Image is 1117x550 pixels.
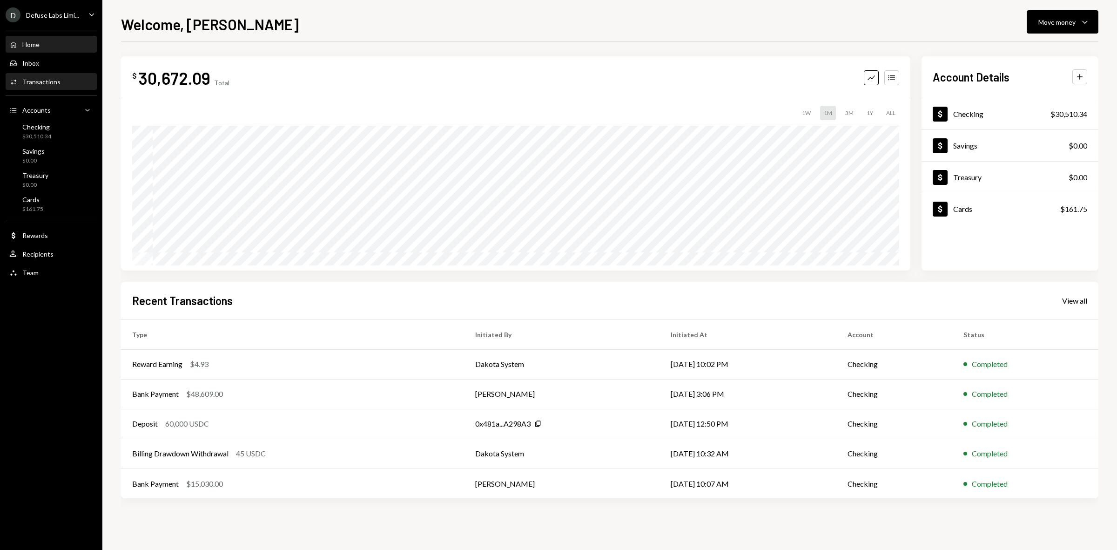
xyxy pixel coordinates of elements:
[836,319,952,349] th: Account
[236,448,266,459] div: 45 USDC
[214,79,229,87] div: Total
[836,349,952,379] td: Checking
[820,106,836,120] div: 1M
[6,144,97,167] a: Savings$0.00
[922,98,1098,129] a: Checking$30,510.34
[972,359,1008,370] div: Completed
[1060,204,1087,215] div: $161.75
[22,59,39,67] div: Inbox
[6,36,97,53] a: Home
[6,245,97,262] a: Recipients
[121,319,464,349] th: Type
[186,478,223,489] div: $15,030.00
[22,171,48,179] div: Treasury
[22,147,45,155] div: Savings
[132,359,182,370] div: Reward Earning
[139,68,210,88] div: 30,672.09
[6,120,97,143] a: Checking$30,510.34
[836,439,952,469] td: Checking
[922,162,1098,193] a: Treasury$0.00
[22,41,40,48] div: Home
[953,109,983,118] div: Checking
[1062,296,1087,306] div: View all
[464,319,659,349] th: Initiated By
[659,319,836,349] th: Initiated At
[953,204,972,213] div: Cards
[922,130,1098,161] a: Savings$0.00
[659,439,836,469] td: [DATE] 10:32 AM
[22,269,39,277] div: Team
[972,478,1008,489] div: Completed
[882,106,899,120] div: ALL
[132,293,233,308] h2: Recent Transactions
[933,69,1009,85] h2: Account Details
[6,169,97,191] a: Treasury$0.00
[953,173,982,182] div: Treasury
[952,319,1098,349] th: Status
[464,469,659,498] td: [PERSON_NAME]
[836,409,952,439] td: Checking
[659,469,836,498] td: [DATE] 10:07 AM
[22,181,48,189] div: $0.00
[132,478,179,489] div: Bank Payment
[26,11,79,19] div: Defuse Labs Limi...
[22,106,51,114] div: Accounts
[1069,140,1087,151] div: $0.00
[190,359,209,370] div: $4.93
[22,205,43,213] div: $161.75
[22,231,48,239] div: Rewards
[6,264,97,281] a: Team
[6,7,20,22] div: D
[953,141,977,150] div: Savings
[22,78,61,86] div: Transactions
[464,379,659,409] td: [PERSON_NAME]
[22,133,51,141] div: $30,510.34
[836,469,952,498] td: Checking
[6,102,97,118] a: Accounts
[863,106,877,120] div: 1Y
[6,73,97,90] a: Transactions
[22,157,45,165] div: $0.00
[659,349,836,379] td: [DATE] 10:02 PM
[798,106,814,120] div: 1W
[841,106,857,120] div: 3M
[464,439,659,469] td: Dakota System
[121,15,299,34] h1: Welcome, [PERSON_NAME]
[132,388,179,400] div: Bank Payment
[22,250,54,258] div: Recipients
[165,418,209,429] div: 60,000 USDC
[132,71,137,81] div: $
[1050,109,1087,120] div: $30,510.34
[475,418,531,429] div: 0x481a...A298A3
[1069,172,1087,183] div: $0.00
[6,227,97,244] a: Rewards
[659,379,836,409] td: [DATE] 3:06 PM
[132,418,158,429] div: Deposit
[464,349,659,379] td: Dakota System
[659,409,836,439] td: [DATE] 12:50 PM
[1038,17,1076,27] div: Move money
[132,448,229,459] div: Billing Drawdown Withdrawal
[1027,10,1098,34] button: Move money
[6,193,97,215] a: Cards$161.75
[972,448,1008,459] div: Completed
[836,379,952,409] td: Checking
[972,418,1008,429] div: Completed
[22,196,43,204] div: Cards
[22,123,51,131] div: Checking
[922,193,1098,224] a: Cards$161.75
[186,388,223,400] div: $48,609.00
[6,54,97,71] a: Inbox
[972,388,1008,400] div: Completed
[1062,295,1087,306] a: View all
